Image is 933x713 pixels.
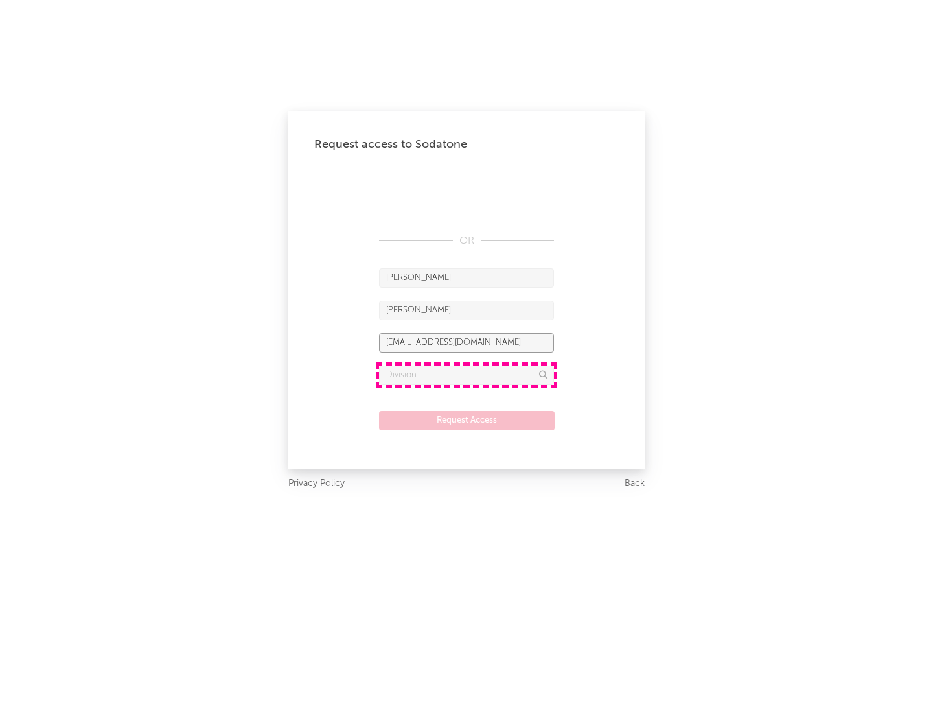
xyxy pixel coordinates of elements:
[379,268,554,288] input: First Name
[314,137,619,152] div: Request access to Sodatone
[379,366,554,385] input: Division
[379,333,554,353] input: Email
[379,411,555,430] button: Request Access
[379,233,554,249] div: OR
[288,476,345,492] a: Privacy Policy
[625,476,645,492] a: Back
[379,301,554,320] input: Last Name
